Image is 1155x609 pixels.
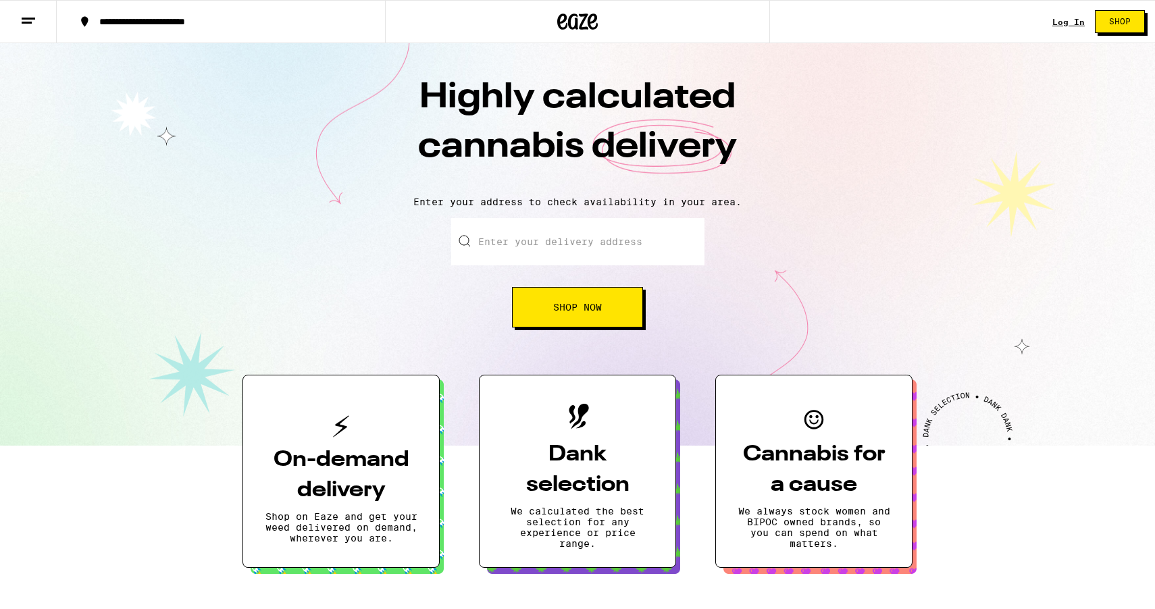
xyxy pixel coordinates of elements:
[1052,18,1085,26] a: Log In
[451,218,704,265] input: Enter your delivery address
[242,375,440,568] button: On-demand deliveryShop on Eaze and get your weed delivered on demand, wherever you are.
[479,375,676,568] button: Dank selectionWe calculated the best selection for any experience or price range.
[14,196,1141,207] p: Enter your address to check availability in your area.
[738,506,890,549] p: We always stock women and BIPOC owned brands, so you can spend on what matters.
[501,506,654,549] p: We calculated the best selection for any experience or price range.
[265,445,417,506] h3: On-demand delivery
[341,74,814,186] h1: Highly calculated cannabis delivery
[265,511,417,544] p: Shop on Eaze and get your weed delivered on demand, wherever you are.
[1109,18,1131,26] span: Shop
[715,375,913,568] button: Cannabis for a causeWe always stock women and BIPOC owned brands, so you can spend on what matters.
[512,287,643,327] button: Shop Now
[1085,10,1155,33] a: Shop
[1095,10,1145,33] button: Shop
[738,440,890,500] h3: Cannabis for a cause
[553,302,602,312] span: Shop Now
[501,440,654,500] h3: Dank selection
